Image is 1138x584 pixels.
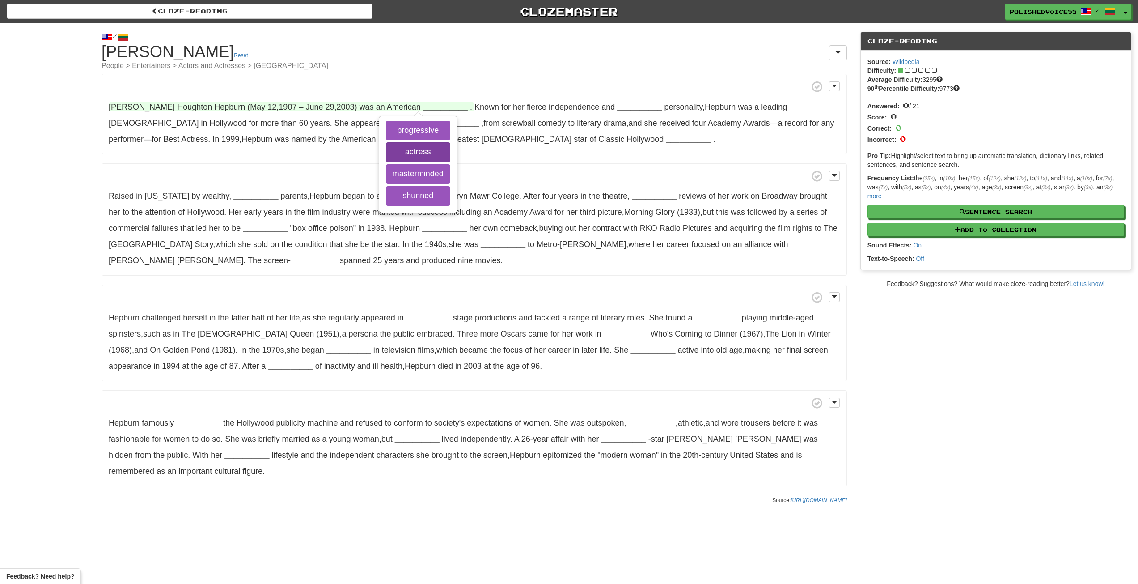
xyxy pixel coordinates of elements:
[308,224,327,233] span: office
[683,224,712,233] span: Pictures
[867,85,939,92] strong: 90 Percentile Difficulty:
[867,151,1124,169] p: Highlight/select text to bring up automatic translation, dictionary links, related sentences, and...
[893,58,920,65] a: Wikipedia
[386,121,450,141] button: progressive
[731,192,748,200] span: work
[624,208,653,217] span: Morning
[528,240,534,249] span: to
[1104,184,1113,191] em: (3x)
[992,184,1001,191] em: (3x)
[677,208,700,217] span: (1933)
[730,224,762,233] span: acquiring
[867,75,1124,84] div: 3295
[743,119,783,128] span: Awards—a
[644,119,657,128] span: she
[470,192,490,200] span: Mawr
[123,208,129,217] span: to
[215,240,236,249] span: which
[941,184,950,191] em: (4x)
[542,192,556,200] span: four
[592,224,621,233] span: contract
[294,208,305,217] span: the
[867,192,882,200] a: more
[632,192,677,200] strong: __________
[626,135,664,144] span: Hollywood
[691,240,719,249] span: focused
[385,240,398,249] span: star
[309,192,340,200] span: Hepburn
[109,313,140,322] span: Hepburn
[702,208,714,217] span: but
[152,224,178,233] span: failures
[580,208,596,217] span: third
[422,224,467,233] strong: __________
[867,174,1124,200] p: the , in , her , of , she , to , and , a , for , was , with , as , on , years , age , screen , at...
[867,255,914,262] strong: Text-to-Speech:
[318,135,326,144] span: by
[714,224,728,233] span: and
[367,224,385,233] span: 1938
[761,102,787,111] span: leading
[423,102,468,111] strong: __________
[345,240,358,249] span: she
[109,256,175,265] span: [PERSON_NAME]
[913,242,922,249] a: On
[666,135,711,144] strong: __________
[713,135,715,144] span: .
[386,186,450,206] button: shunned
[601,435,646,443] strong: __________
[903,100,909,110] span: 0
[280,192,307,200] span: parents
[136,192,142,200] span: in
[874,84,879,90] sup: th
[176,418,221,427] strong: __________
[291,135,316,144] span: named
[223,224,229,233] span: to
[969,184,978,191] em: (4x)
[406,256,419,265] span: and
[102,62,847,69] small: People > Entertainers > Actors and Actresses > [GEOGRAPHIC_DATA]
[867,84,1124,93] div: 9773
[568,119,575,128] span: to
[867,223,1124,236] button: Add to Collection
[109,192,134,200] span: Raised
[280,192,521,200] span: , .
[187,208,224,217] span: Hollywood
[861,32,1131,51] div: Cloze-Reading
[475,256,500,265] span: movies
[630,345,675,354] strong: __________
[470,102,472,111] span: .
[922,175,935,182] em: (25x)
[267,102,276,111] span: 12
[565,224,576,233] span: out
[502,119,535,128] span: screwball
[290,224,305,233] span: "box
[342,135,376,144] span: American
[1065,184,1074,191] em: (3x)
[554,208,564,217] span: for
[422,256,455,265] span: produced
[109,208,120,217] span: her
[598,135,624,144] span: Classic
[353,208,370,217] span: were
[483,208,492,217] span: an
[589,135,596,144] span: of
[109,102,175,111] span: [PERSON_NAME]
[867,125,892,132] strong: Correct:
[708,119,741,128] span: Academy
[449,208,481,217] span: including
[692,119,706,128] span: four
[603,119,626,128] span: drama
[523,192,540,200] span: After
[214,102,245,111] span: Hepburn
[1035,175,1047,182] em: (11x)
[299,102,303,111] span: –
[501,102,511,111] span: for
[589,192,600,200] span: the
[779,208,787,217] span: by
[867,175,914,182] strong: Frequency List:
[102,32,847,43] div: /
[228,208,241,217] span: Her
[744,240,771,249] span: alliance
[1096,7,1100,13] span: /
